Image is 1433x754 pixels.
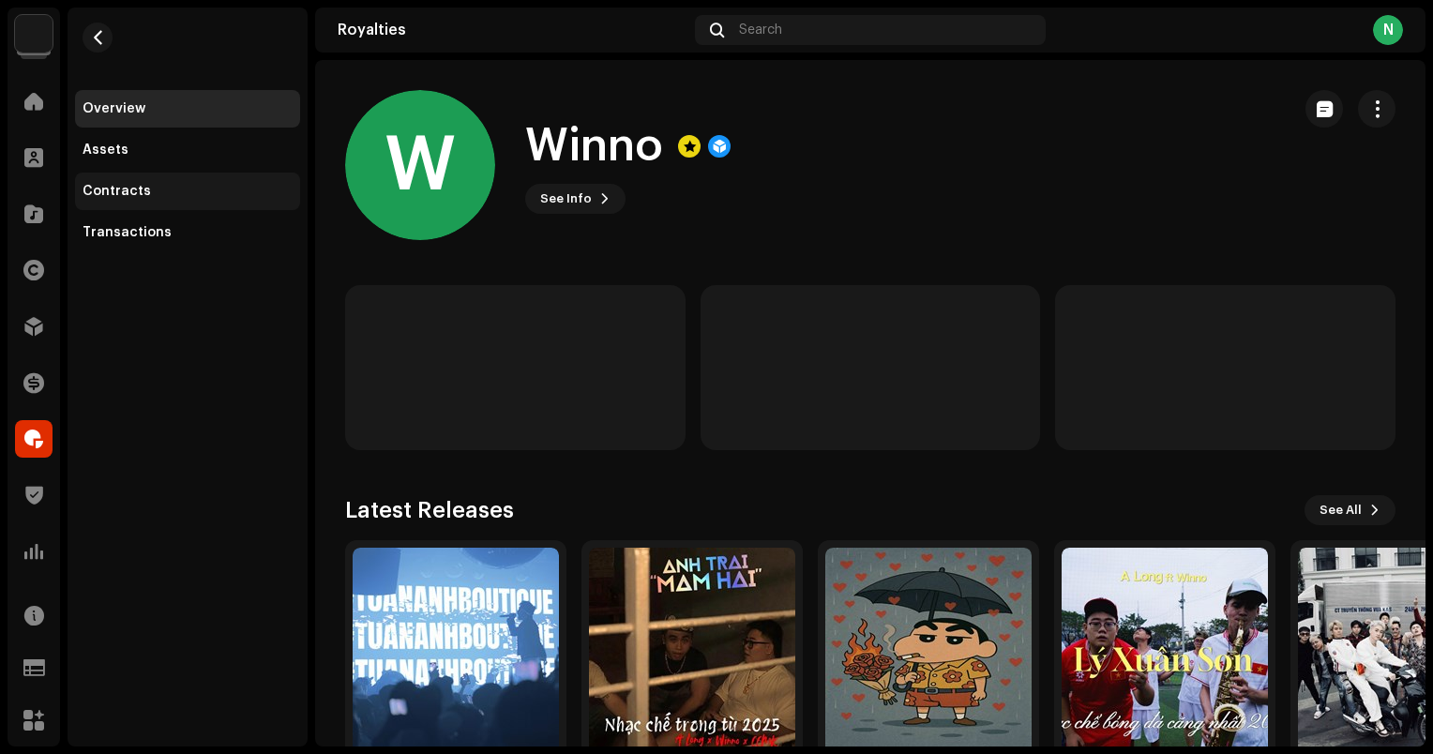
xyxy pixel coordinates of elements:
[83,101,145,116] div: Overview
[75,90,300,128] re-m-nav-item: Overview
[83,143,128,158] div: Assets
[525,116,663,176] h1: Winno
[739,23,782,38] span: Search
[345,90,495,240] div: W
[345,495,514,525] h3: Latest Releases
[540,180,592,218] span: See Info
[1320,491,1362,529] span: See All
[1373,15,1403,45] div: N
[15,15,53,53] img: 76e35660-c1c7-4f61-ac9e-76e2af66a330
[1062,548,1268,754] img: 46f237a5-23da-4c5a-a415-46018bfd415e
[825,548,1032,754] img: 983f0e48-2cbe-49ca-a6ae-ef4a402a58fc
[75,173,300,210] re-m-nav-item: Contracts
[83,184,151,199] div: Contracts
[525,184,626,214] button: See Info
[589,548,795,754] img: ebbfd0f2-95ea-462d-9cca-50b499629ba3
[338,23,687,38] div: Royalties
[353,548,559,754] img: 89e68319-9b29-4f6d-afa5-942f4587512e
[75,131,300,169] re-m-nav-item: Assets
[75,214,300,251] re-m-nav-item: Transactions
[1305,495,1395,525] button: See All
[83,225,172,240] div: Transactions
